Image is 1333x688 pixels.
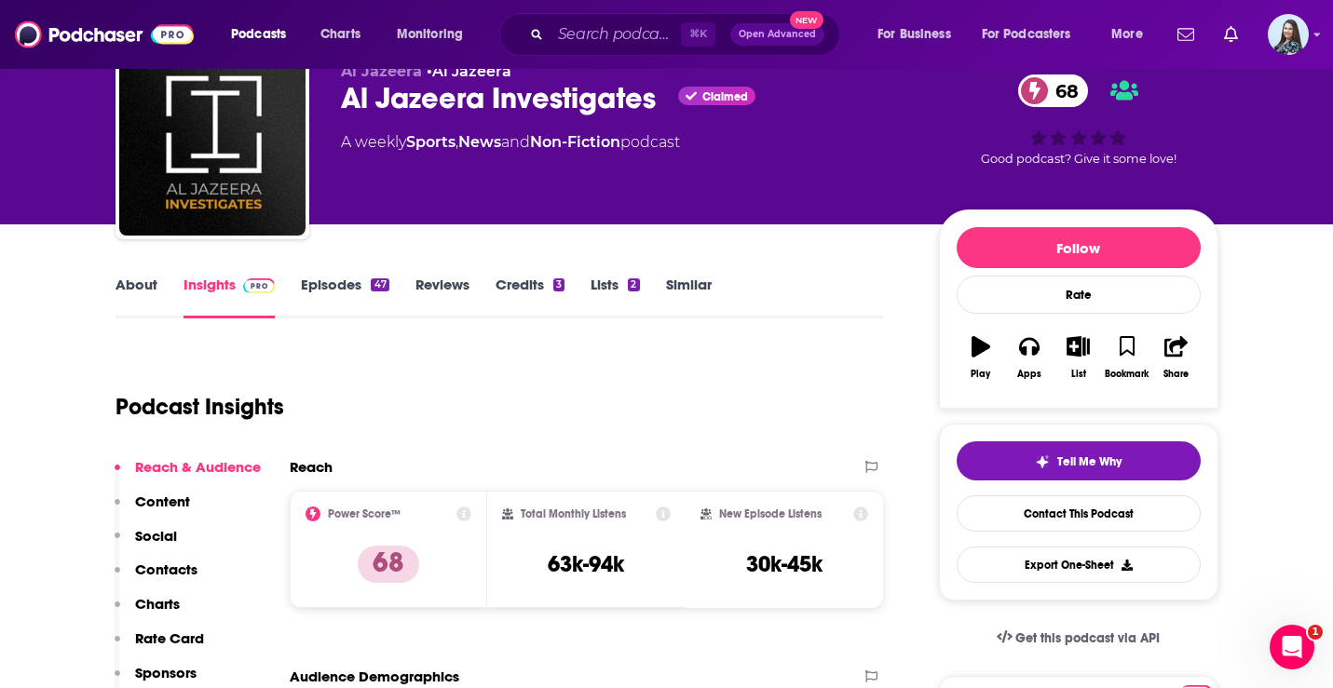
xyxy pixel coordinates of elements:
[864,20,974,49] button: open menu
[116,276,157,318] a: About
[341,62,422,80] span: Al Jazeera
[1005,324,1054,391] button: Apps
[746,550,823,578] h3: 30k-45k
[1163,369,1189,380] div: Share
[328,507,401,520] h2: Power Score™
[730,23,824,46] button: Open AdvancedNew
[135,629,204,647] p: Rate Card
[458,133,501,151] a: News
[496,276,564,318] a: Credits3
[135,527,177,545] p: Social
[1105,369,1149,380] div: Bookmark
[218,20,310,49] button: open menu
[384,20,487,49] button: open menu
[1170,19,1202,50] a: Show notifications dropdown
[719,507,822,520] h2: New Episode Listens
[939,62,1218,178] div: 68Good podcast? Give it some love!
[970,20,1098,49] button: open menu
[341,131,680,154] div: A weekly podcast
[1151,324,1200,391] button: Share
[591,276,639,318] a: Lists2
[971,369,990,380] div: Play
[115,527,177,561] button: Social
[1098,20,1166,49] button: open menu
[1268,14,1309,55] button: Show profile menu
[135,458,261,476] p: Reach & Audience
[1018,74,1088,107] a: 68
[628,278,639,291] div: 2
[548,550,624,578] h3: 63k-94k
[1071,369,1086,380] div: List
[115,560,197,595] button: Contacts
[432,62,511,80] a: Al Jazeera
[135,492,190,510] p: Content
[501,133,530,151] span: and
[790,11,823,29] span: New
[231,21,286,47] span: Podcasts
[957,227,1201,268] button: Follow
[957,546,1201,583] button: Export One-Sheet
[115,458,261,492] button: Reach & Audience
[666,276,712,318] a: Similar
[119,49,306,236] img: Al Jazeera Investigates
[1017,369,1041,380] div: Apps
[1015,630,1160,646] span: Get this podcast via API
[456,133,458,151] span: ,
[957,276,1201,314] div: Rate
[308,20,372,49] a: Charts
[1037,74,1088,107] span: 68
[1035,454,1050,469] img: tell me why sparkle
[320,21,360,47] span: Charts
[115,629,204,664] button: Rate Card
[530,133,620,151] a: Non-Fiction
[1268,14,1309,55] img: User Profile
[982,21,1071,47] span: For Podcasters
[553,278,564,291] div: 3
[982,615,1176,661] a: Get this podcast via API
[521,507,626,520] h2: Total Monthly Listens
[957,324,1005,391] button: Play
[290,458,333,476] h2: Reach
[15,17,194,52] img: Podchaser - Follow, Share and Rate Podcasts
[301,276,388,318] a: Episodes47
[406,133,456,151] a: Sports
[135,664,197,681] p: Sponsors
[115,595,180,629] button: Charts
[184,276,276,318] a: InsightsPodchaser Pro
[427,62,511,80] span: •
[517,13,858,56] div: Search podcasts, credits, & more...
[1057,454,1122,469] span: Tell Me Why
[681,22,715,47] span: ⌘ K
[115,492,190,527] button: Content
[371,278,388,291] div: 47
[551,20,681,49] input: Search podcasts, credits, & more...
[290,668,459,685] h2: Audience Demographics
[1308,625,1323,640] span: 1
[397,21,463,47] span: Monitoring
[135,595,180,613] p: Charts
[243,278,276,293] img: Podchaser Pro
[1103,324,1151,391] button: Bookmark
[135,560,197,578] p: Contacts
[116,393,284,421] h1: Podcast Insights
[739,30,816,39] span: Open Advanced
[1054,324,1102,391] button: List
[877,21,951,47] span: For Business
[957,495,1201,532] a: Contact This Podcast
[702,92,748,101] span: Claimed
[415,276,469,318] a: Reviews
[1268,14,1309,55] span: Logged in as brookefortierpr
[1217,19,1245,50] a: Show notifications dropdown
[981,152,1177,166] span: Good podcast? Give it some love!
[1270,625,1314,669] iframe: Intercom live chat
[1111,21,1143,47] span: More
[957,441,1201,480] button: tell me why sparkleTell Me Why
[358,546,419,583] p: 68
